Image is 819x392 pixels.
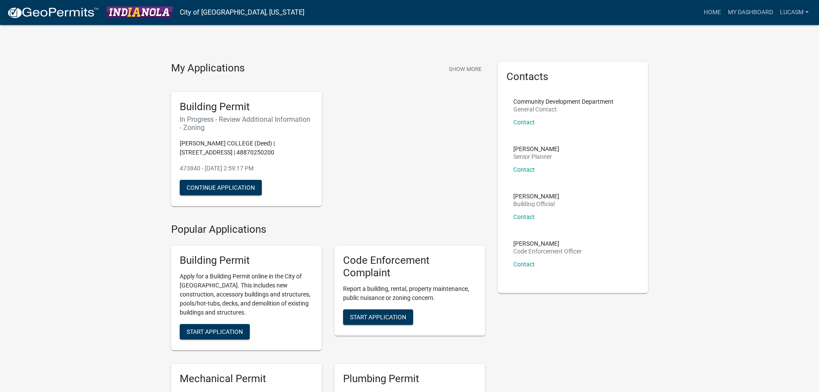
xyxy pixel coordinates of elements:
h4: Popular Applications [171,223,485,236]
h5: Contacts [506,71,640,83]
p: Community Development Department [513,99,613,105]
a: Contact [513,119,535,126]
a: Contact [513,213,535,220]
button: Start Application [180,324,250,340]
h5: Building Permit [180,254,313,267]
p: [PERSON_NAME] [513,241,582,247]
a: City of [GEOGRAPHIC_DATA], [US_STATE] [180,5,304,20]
a: Home [700,4,724,21]
p: [PERSON_NAME] [513,193,559,199]
p: 473840 - [DATE] 2:59:17 PM [180,164,313,173]
span: Start Application [350,314,406,321]
p: [PERSON_NAME] COLLEGE (Deed) | [STREET_ADDRESS] | 48870250200 [180,139,313,157]
p: Code Enforcement Officer [513,248,582,254]
h5: Code Enforcement Complaint [343,254,476,279]
a: Contact [513,166,535,173]
button: Continue Application [180,180,262,195]
h5: Plumbing Permit [343,373,476,385]
p: General Contact [513,106,613,112]
button: Start Application [343,309,413,325]
a: Contact [513,261,535,268]
p: Apply for a Building Permit online in the City of [GEOGRAPHIC_DATA]. This includes new constructi... [180,272,313,317]
button: Show More [445,62,485,76]
h5: Building Permit [180,101,313,113]
p: [PERSON_NAME] [513,146,559,152]
a: My Dashboard [724,4,776,21]
h5: Mechanical Permit [180,373,313,385]
a: LucasM [776,4,812,21]
img: City of Indianola, Iowa [106,6,173,18]
p: Report a building, rental, property maintenance, public nuisance or zoning concern. [343,284,476,302]
p: Senior Planner [513,154,559,160]
span: Start Application [187,328,243,335]
h4: My Applications [171,62,245,75]
h6: In Progress - Review Additional Information - Zoning [180,115,313,132]
p: Building Official [513,201,559,207]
